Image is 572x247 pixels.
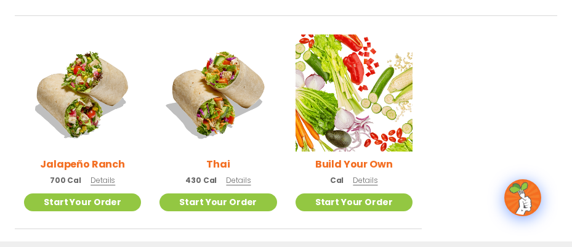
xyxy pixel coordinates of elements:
[159,34,276,152] img: Product photo for Thai Wrap
[206,156,230,172] h2: Thai
[226,175,251,185] span: Details
[353,175,377,185] span: Details
[91,175,115,185] span: Details
[296,34,413,152] img: Product photo for Build Your Own
[24,193,141,211] a: Start Your Order
[506,180,540,215] img: wpChatIcon
[330,175,344,186] span: Cal
[159,193,276,211] a: Start Your Order
[24,34,141,152] img: Product photo for Jalapeño Ranch Wrap
[296,193,413,211] a: Start Your Order
[50,175,81,186] span: 700 Cal
[315,156,393,172] h2: Build Your Own
[40,156,125,172] h2: Jalapeño Ranch
[185,175,217,186] span: 430 Cal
